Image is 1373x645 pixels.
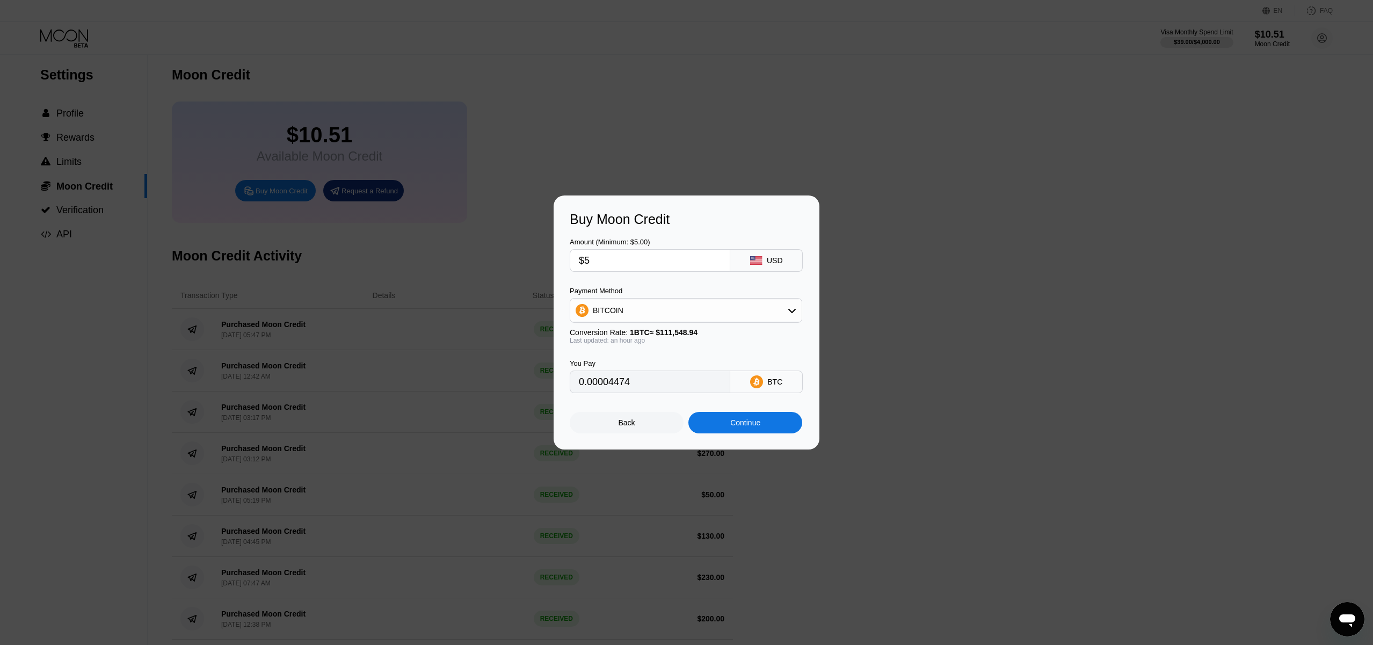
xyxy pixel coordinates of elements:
div: Conversion Rate: [570,328,802,337]
input: $0.00 [579,250,721,271]
div: BITCOIN [593,306,623,315]
div: BITCOIN [570,300,802,321]
div: Buy Moon Credit [570,212,803,227]
div: USD [767,256,783,265]
div: Last updated: an hour ago [570,337,802,344]
iframe: Button to launch messaging window [1330,602,1364,636]
div: Payment Method [570,287,802,295]
div: Back [619,418,635,427]
div: BTC [767,378,782,386]
div: Back [570,412,684,433]
div: Amount (Minimum: $5.00) [570,238,730,246]
div: Continue [730,418,760,427]
span: 1 BTC ≈ $111,548.94 [630,328,698,337]
div: Continue [688,412,802,433]
div: You Pay [570,359,730,367]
